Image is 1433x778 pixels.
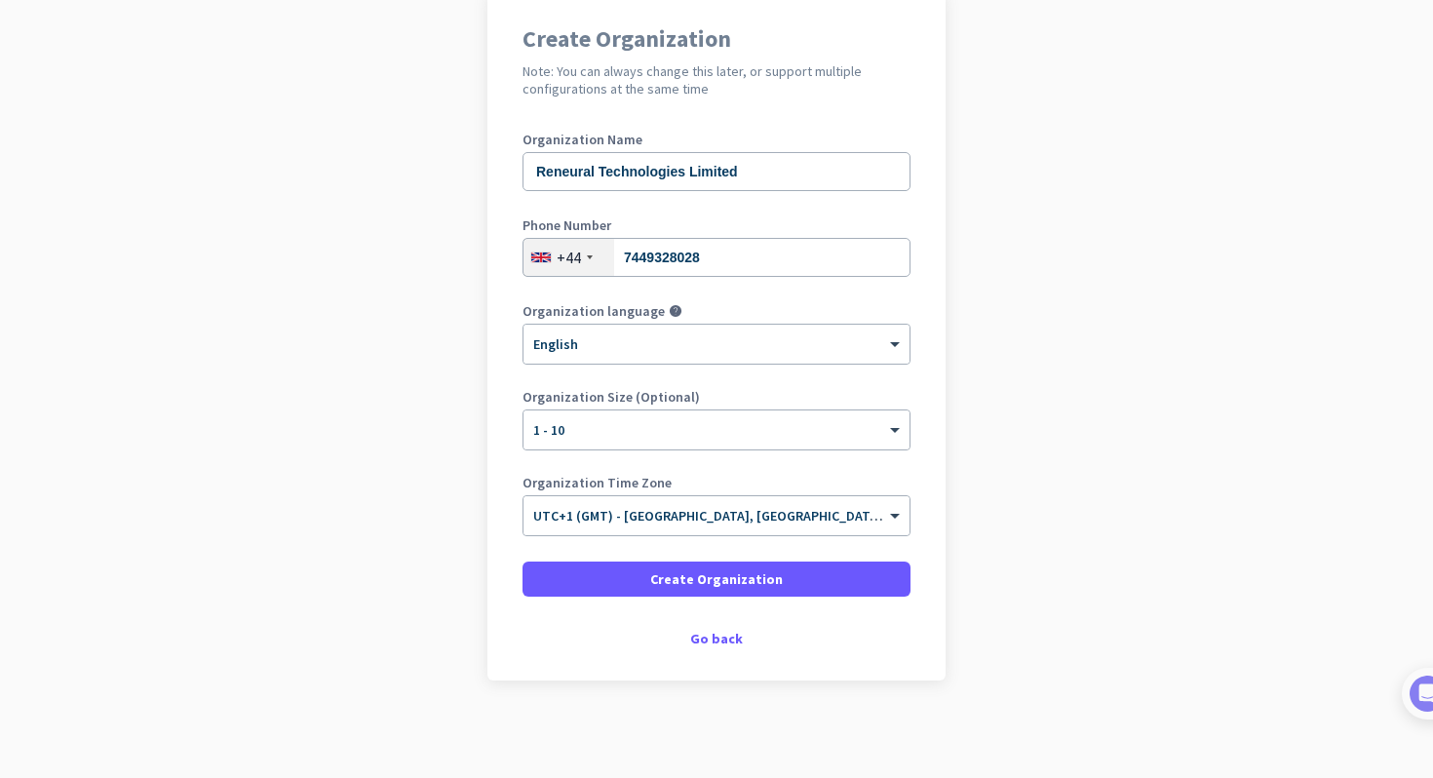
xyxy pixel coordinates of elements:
input: 121 234 5678 [523,238,910,277]
label: Phone Number [523,218,910,232]
span: Create Organization [650,569,783,589]
label: Organization Time Zone [523,476,910,489]
label: Organization Size (Optional) [523,390,910,404]
i: help [669,304,682,318]
h1: Create Organization [523,27,910,51]
input: What is the name of your organization? [523,152,910,191]
button: Create Organization [523,562,910,597]
div: +44 [557,248,581,267]
div: Go back [523,632,910,645]
label: Organization Name [523,133,910,146]
label: Organization language [523,304,665,318]
h2: Note: You can always change this later, or support multiple configurations at the same time [523,62,910,97]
